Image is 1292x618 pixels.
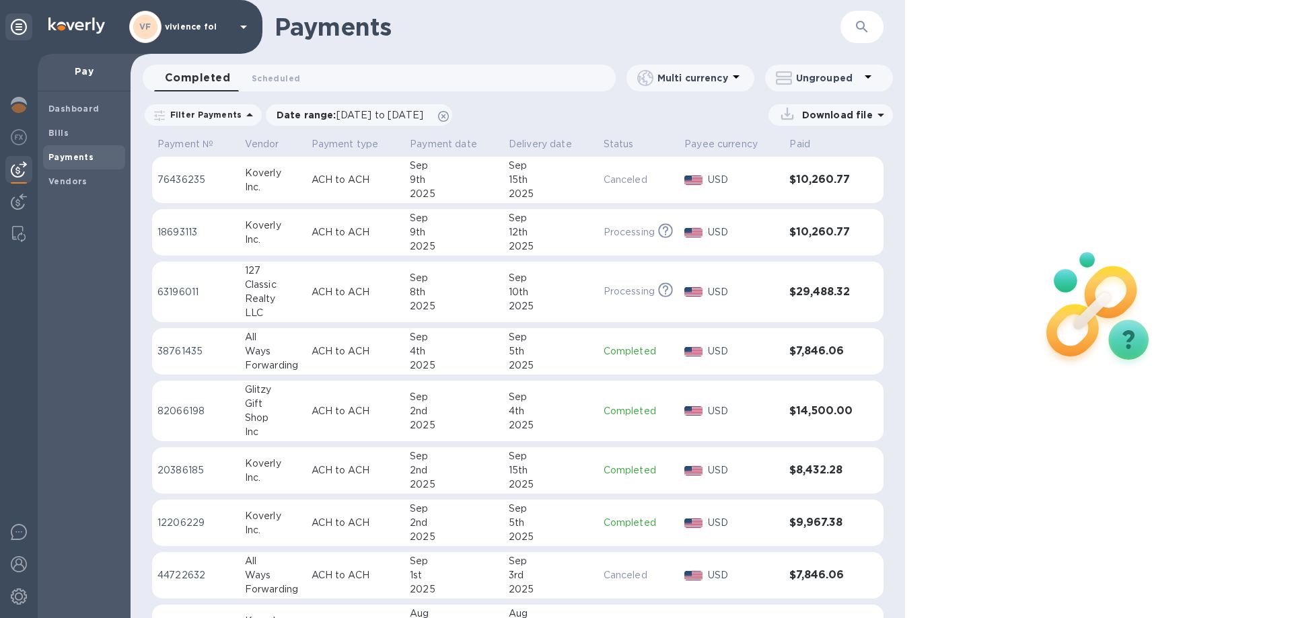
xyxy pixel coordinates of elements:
[48,17,105,34] img: Logo
[157,568,234,582] p: 44722632
[245,411,301,425] div: Shop
[5,13,32,40] div: Unpin categories
[604,137,634,151] p: Status
[410,502,498,516] div: Sep
[509,568,593,582] div: 3rd
[410,418,498,432] div: 2025
[509,390,593,404] div: Sep
[684,406,703,416] img: USD
[410,568,498,582] div: 1st
[245,509,301,523] div: Koverly
[789,173,855,186] h3: $10,260.77
[604,284,655,299] p: Processing
[410,554,498,568] div: Sep
[245,306,301,320] div: LLC
[604,404,674,418] p: Completed
[604,568,674,582] p: Canceled
[789,137,810,151] p: Paid
[796,71,860,85] p: Ungrouped
[266,104,452,126] div: Date range:[DATE] to [DATE]
[410,463,498,477] div: 2nd
[509,137,572,151] p: Delivery date
[48,176,87,186] b: Vendors
[252,71,300,85] span: Scheduled
[604,463,674,477] p: Completed
[48,152,94,162] b: Payments
[410,173,498,187] div: 9th
[312,137,396,151] span: Payment type
[165,109,242,120] p: Filter Payments
[157,225,234,239] p: 18693113
[684,176,703,185] img: USD
[48,65,120,78] p: Pay
[410,477,498,492] div: 2025
[312,137,379,151] p: Payment type
[245,330,301,344] div: All
[165,22,232,32] p: vivience fol
[410,330,498,344] div: Sep
[684,137,775,151] span: Payee currency
[312,568,400,582] p: ACH to ACH
[789,286,855,299] h3: $29,488.32
[245,523,301,537] div: Inc.
[245,582,301,596] div: Forwarding
[684,571,703,580] img: USD
[245,457,301,471] div: Koverly
[789,345,855,358] h3: $7,846.06
[708,173,779,187] p: USD
[245,471,301,485] div: Inc.
[48,128,69,138] b: Bills
[336,110,423,120] span: [DATE] to [DATE]
[509,502,593,516] div: Sep
[410,299,498,313] div: 2025
[165,69,230,87] span: Completed
[157,285,234,299] p: 63196011
[509,173,593,187] div: 15th
[509,418,593,432] div: 2025
[509,211,593,225] div: Sep
[157,173,234,187] p: 76436235
[245,344,301,358] div: Ways
[657,71,728,85] p: Multi currency
[509,358,593,373] div: 2025
[410,187,498,201] div: 2025
[708,404,779,418] p: USD
[48,104,100,114] b: Dashboard
[312,404,400,418] p: ACH to ACH
[509,159,593,173] div: Sep
[604,173,674,187] p: Canceled
[312,516,400,530] p: ACH to ACH
[789,516,855,529] h3: $9,967.38
[708,225,779,239] p: USD
[245,137,297,151] span: Vendor
[245,292,301,306] div: Realty
[708,516,779,530] p: USD
[509,530,593,544] div: 2025
[245,264,301,278] div: 127
[604,137,651,151] span: Status
[312,285,400,299] p: ACH to ACH
[509,449,593,463] div: Sep
[410,239,498,254] div: 2025
[789,137,828,151] span: Paid
[789,226,855,239] h3: $10,260.77
[245,397,301,411] div: Gift
[275,13,840,41] h1: Payments
[157,516,234,530] p: 12206229
[410,516,498,530] div: 2nd
[312,225,400,239] p: ACH to ACH
[410,137,477,151] p: Payment date
[277,108,430,122] p: Date range :
[509,271,593,285] div: Sep
[157,463,234,477] p: 20386185
[410,137,495,151] span: Payment date
[245,358,301,373] div: Forwarding
[312,173,400,187] p: ACH to ACH
[684,137,758,151] p: Payee currency
[245,383,301,397] div: Glitzy
[157,137,213,151] p: Payment №
[708,568,779,582] p: USD
[245,233,301,247] div: Inc.
[684,466,703,475] img: USD
[410,285,498,299] div: 8th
